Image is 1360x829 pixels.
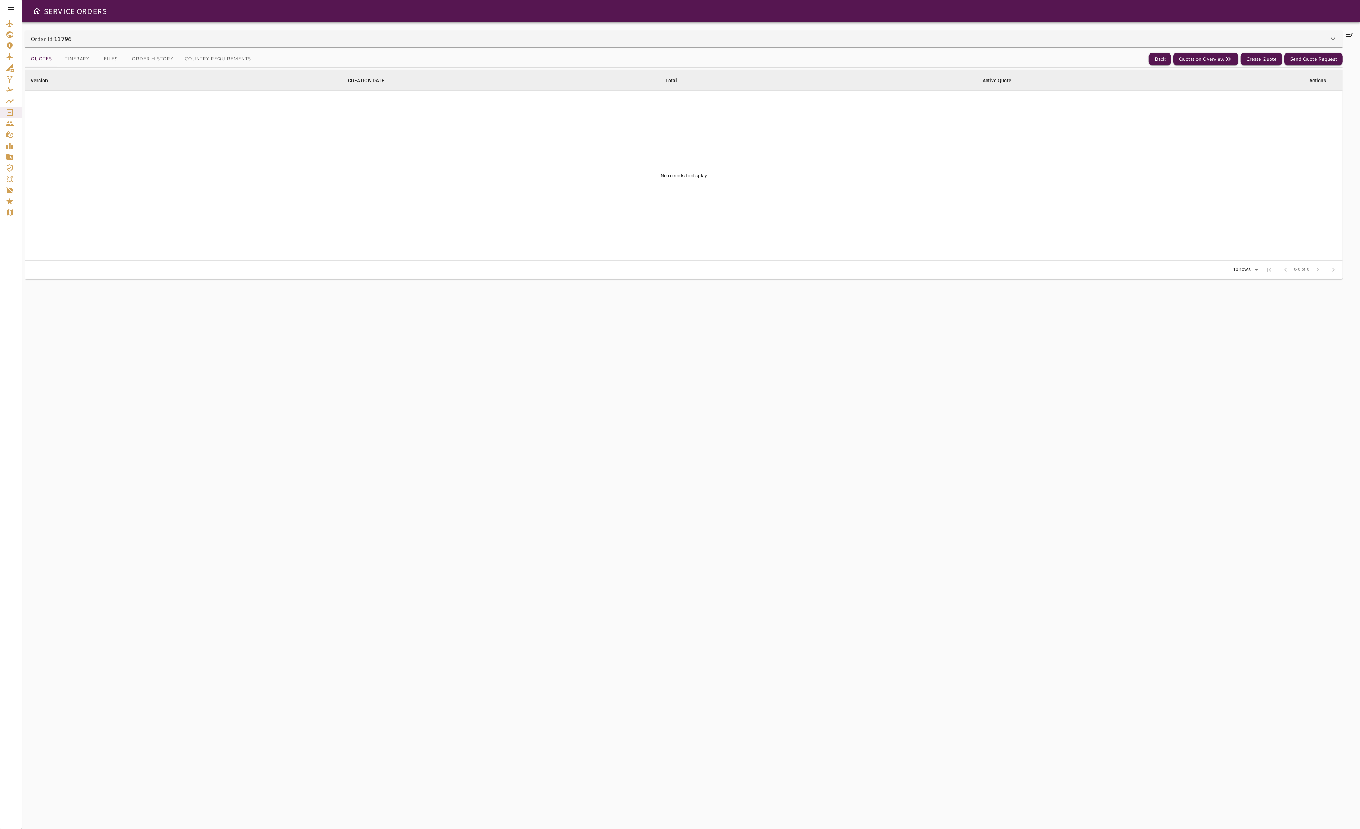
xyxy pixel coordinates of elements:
button: Open drawer [30,4,44,18]
span: Next Page [1309,261,1326,278]
div: basic tabs example [25,51,256,67]
button: Files [95,51,126,67]
td: No records to display [25,91,1343,261]
h6: SERVICE ORDERS [44,6,107,17]
span: Active Quote [982,76,1021,85]
div: Total [665,76,677,85]
div: Active Quote [982,76,1012,85]
span: Version [31,76,57,85]
button: Quotation Overview [1173,53,1238,66]
span: Total [665,76,686,85]
b: 11796 [54,35,72,43]
button: Back [1149,53,1171,66]
button: Create Quote [1241,53,1282,66]
button: Quotes [25,51,57,67]
span: Previous Page [1277,261,1294,278]
div: 10 rows [1228,265,1261,275]
div: Version [31,76,48,85]
span: First Page [1261,261,1277,278]
button: Order History [126,51,179,67]
p: Order Id: [31,35,72,43]
span: 0-0 of 0 [1294,266,1309,273]
button: Send Quote Request [1284,53,1343,66]
span: Last Page [1326,261,1343,278]
div: Order Id:11796 [25,31,1343,47]
button: Country Requirements [179,51,256,67]
div: CREATION DATE [348,76,385,85]
div: 10 rows [1231,267,1252,273]
span: CREATION DATE [348,76,394,85]
button: Itinerary [57,51,95,67]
